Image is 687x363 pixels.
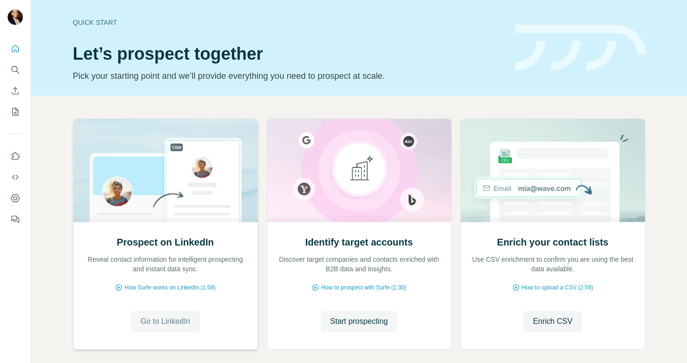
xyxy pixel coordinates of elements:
[125,283,216,292] span: How Surfe works on LinkedIn (1:58)
[321,283,406,292] span: How to prospect with Surfe (1:30)
[533,316,572,327] span: Enrich CSV
[73,119,258,222] img: Prospect on LinkedIn
[267,119,452,222] img: Identify target accounts
[117,235,214,249] h2: Prospect on LinkedIn
[523,311,582,332] button: Enrich CSV
[305,235,413,249] h2: Identify target accounts
[8,169,23,186] button: Use Surfe API
[522,283,593,292] span: How to upload a CSV (2:59)
[73,44,504,64] h1: Let’s prospect together
[8,10,23,25] img: Avatar
[8,40,23,57] button: Quick start
[73,18,504,27] div: Quick start
[140,316,190,327] span: Go to LinkedIn
[8,82,23,99] button: Enrich CSV
[8,148,23,165] button: Use Surfe on LinkedIn
[8,103,23,120] button: My lists
[460,119,645,222] img: Enrich your contact lists
[131,311,199,332] button: Go to LinkedIn
[8,190,23,207] button: Dashboard
[330,316,388,327] span: Start prospecting
[321,311,397,332] button: Start prospecting
[8,61,23,78] button: Search
[515,25,645,71] img: banner
[8,211,23,228] button: Feedback
[73,69,504,83] p: Pick your starting point and we’ll provide everything you need to prospect at scale.
[83,255,248,274] p: Reveal contact information for intelligent prospecting and instant data sync.
[470,255,635,274] p: Use CSV enrichment to confirm you are using the best data available.
[277,255,442,274] p: Discover target companies and contacts enriched with B2B data and insights.
[497,235,608,249] h2: Enrich your contact lists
